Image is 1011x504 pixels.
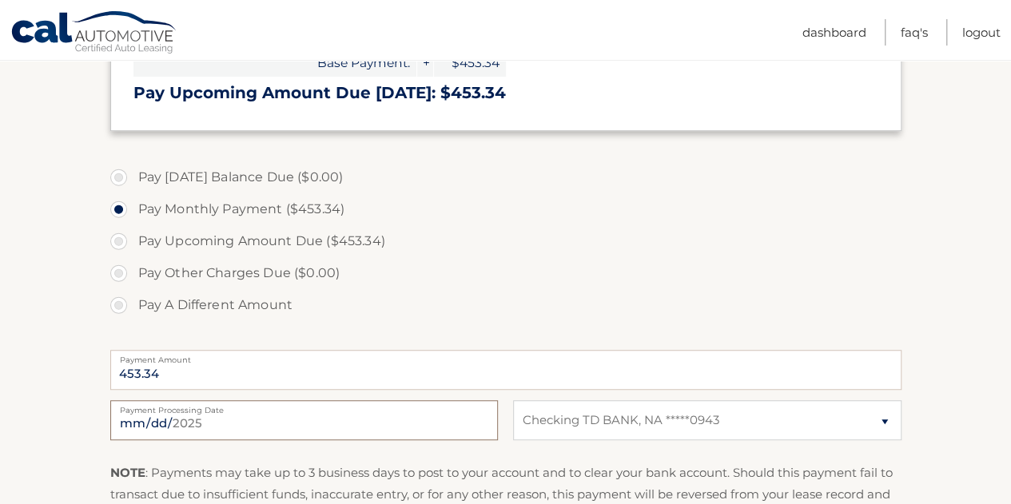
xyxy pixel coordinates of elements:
[110,400,498,440] input: Payment Date
[802,19,866,46] a: Dashboard
[110,350,902,363] label: Payment Amount
[901,19,928,46] a: FAQ's
[110,193,902,225] label: Pay Monthly Payment ($453.34)
[133,49,416,77] span: Base Payment:
[133,83,878,103] h3: Pay Upcoming Amount Due [DATE]: $453.34
[434,49,506,77] span: $453.34
[110,257,902,289] label: Pay Other Charges Due ($0.00)
[962,19,1001,46] a: Logout
[110,350,902,390] input: Payment Amount
[110,289,902,321] label: Pay A Different Amount
[110,225,902,257] label: Pay Upcoming Amount Due ($453.34)
[110,400,498,413] label: Payment Processing Date
[10,10,178,57] a: Cal Automotive
[417,49,433,77] span: +
[110,161,902,193] label: Pay [DATE] Balance Due ($0.00)
[110,465,145,480] strong: NOTE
